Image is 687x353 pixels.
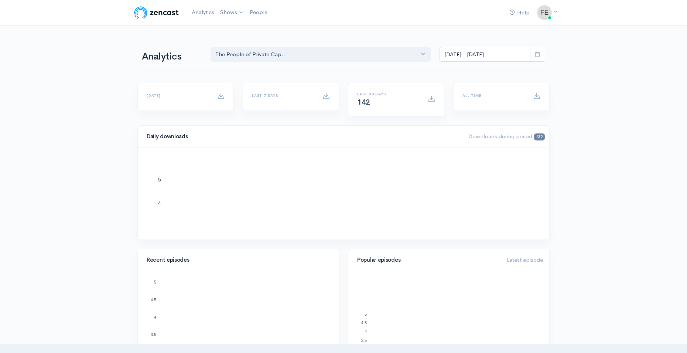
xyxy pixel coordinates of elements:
svg: A chart. [147,157,540,231]
input: analytics date range selector [440,47,530,62]
div: The People of Private Cap... [215,50,419,59]
h6: Last 30 days [357,92,419,96]
img: ZenCast Logo [133,5,180,20]
text: 3.5 [151,332,156,337]
text: 5 [365,312,367,316]
text: 3.5 [361,338,367,343]
text: 4.5 [151,297,156,302]
h1: Analytics [142,51,202,62]
a: Shows [217,4,247,21]
h6: [DATE] [147,94,208,98]
text: 4 [365,329,367,334]
span: 132 [534,133,545,140]
text: 4.5 [361,320,367,325]
img: ... [537,5,552,20]
h4: Daily downloads [147,133,459,140]
span: 142 [357,98,370,107]
button: The People of Private Cap... [211,47,431,62]
a: People [247,4,270,20]
text: 5 [158,176,161,182]
iframe: gist-messenger-bubble-iframe [662,328,680,346]
h4: Popular episodes [357,257,498,263]
span: Latest episode: [507,256,545,263]
text: 4 [158,200,161,206]
span: Downloads during period: [468,133,545,140]
a: Analytics [189,4,217,20]
text: 5 [154,280,156,284]
h6: Last 7 days [252,94,314,98]
h4: Recent episodes [147,257,325,263]
h6: All time [462,94,524,98]
text: 4 [154,315,156,319]
a: Help [506,5,533,21]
